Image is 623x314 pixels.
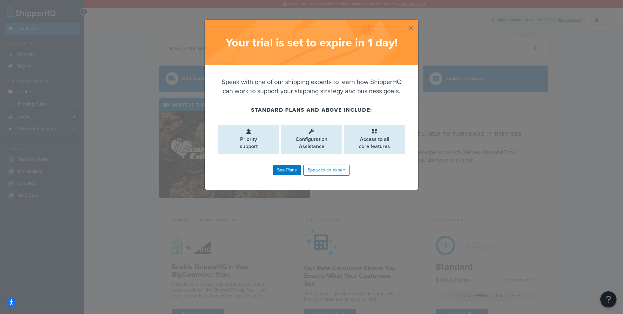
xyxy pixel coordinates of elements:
p: Speak with one of our shipping experts to learn how ShipperHQ can work to support your shipping s... [218,77,405,95]
li: Configuration Assistance [281,125,342,154]
li: Priority support [218,125,279,154]
h4: Standard plans and above include: [218,106,405,114]
li: Access to all core features [344,125,405,154]
a: Speak to an expert [303,165,350,176]
h2: Your trial is set to expire in 1 day ! [211,36,412,49]
a: See Plans [273,165,301,175]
